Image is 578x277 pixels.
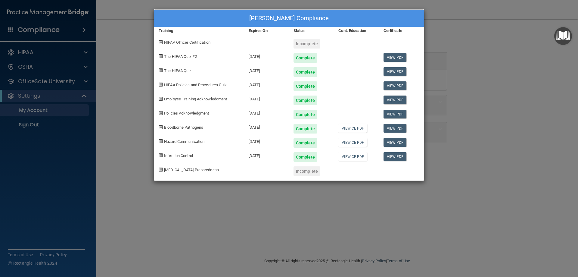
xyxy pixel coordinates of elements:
[294,138,317,148] div: Complete
[384,138,407,147] a: View PDF
[244,148,289,162] div: [DATE]
[384,53,407,62] a: View PDF
[164,54,197,59] span: The HIPAA Quiz #2
[154,10,424,27] div: [PERSON_NAME] Compliance
[164,40,210,45] span: HIPAA Officer Certification
[379,27,424,34] div: Certificate
[164,139,204,144] span: Hazard Communication
[384,81,407,90] a: View PDF
[244,27,289,34] div: Expires On
[294,67,317,77] div: Complete
[289,27,334,34] div: Status
[164,83,226,87] span: HIPAA Policies and Procedures Quiz
[334,27,379,34] div: Cont. Education
[244,134,289,148] div: [DATE]
[294,166,320,176] div: Incomplete
[294,39,320,49] div: Incomplete
[384,67,407,76] a: View PDF
[164,68,191,73] span: The HIPAA Quiz
[384,152,407,161] a: View PDF
[294,96,317,105] div: Complete
[164,153,193,158] span: Infection Control
[294,53,317,63] div: Complete
[244,91,289,105] div: [DATE]
[384,96,407,104] a: View PDF
[294,110,317,119] div: Complete
[294,152,317,162] div: Complete
[244,119,289,134] div: [DATE]
[244,49,289,63] div: [DATE]
[154,27,244,34] div: Training
[338,152,367,161] a: View CE PDF
[384,110,407,118] a: View PDF
[294,124,317,134] div: Complete
[164,125,203,130] span: Bloodborne Pathogens
[164,97,227,101] span: Employee Training Acknowledgment
[244,77,289,91] div: [DATE]
[384,124,407,133] a: View PDF
[294,81,317,91] div: Complete
[338,124,367,133] a: View CE PDF
[244,63,289,77] div: [DATE]
[164,168,219,172] span: [MEDICAL_DATA] Preparedness
[244,105,289,119] div: [DATE]
[554,27,572,45] button: Open Resource Center
[338,138,367,147] a: View CE PDF
[164,111,209,115] span: Policies Acknowledgment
